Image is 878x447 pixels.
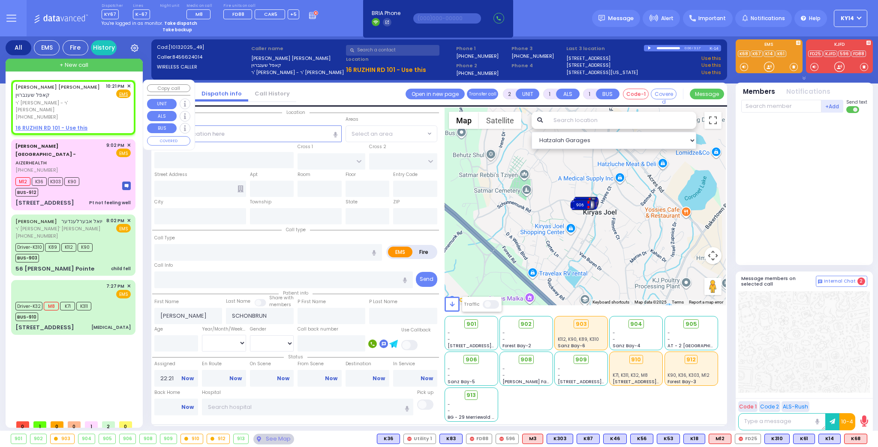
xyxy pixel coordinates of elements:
span: 0 [16,421,29,428]
div: 596 [496,434,519,444]
strong: Take backup [162,27,192,33]
span: Location [282,109,310,116]
a: Use this [701,55,721,62]
a: Use this [701,69,721,76]
div: K87 [577,434,600,444]
span: 913 [466,391,476,399]
div: 912 [685,355,698,364]
span: 2 [857,277,865,285]
span: ✕ [127,283,131,290]
div: ALS [844,434,867,444]
span: [STREET_ADDRESS][PERSON_NAME] [558,378,639,385]
img: comment-alt.png [818,280,822,284]
label: EMS [388,247,413,257]
span: Driver-K310 [15,243,44,252]
div: 903 [570,199,596,212]
span: K112, K90, K89, K310 [558,336,599,343]
span: Notifications [751,15,785,22]
span: - [502,336,505,343]
span: 10:21 PM [106,83,124,89]
span: BUS-903 [15,254,39,262]
img: message-box.svg [122,182,131,190]
div: BLS [657,434,680,444]
span: Send text [846,99,867,105]
small: Share with [269,295,294,301]
a: Now [181,403,194,411]
span: CAR5 [264,11,277,18]
a: Now [421,375,433,382]
span: [PHONE_NUMBER] [15,232,58,239]
input: Search location [548,112,696,129]
span: Phone 4 [511,62,564,69]
div: M3 [522,434,543,444]
span: 901 [466,320,476,328]
button: BUS [147,123,177,134]
span: 1 [33,421,46,428]
div: [STREET_ADDRESS] [15,323,74,332]
div: Fire [63,40,88,55]
a: Open this area in Google Maps (opens a new window) [447,294,475,305]
button: Covered [651,89,677,99]
span: - [448,401,450,408]
span: Other building occupants [238,185,244,192]
span: Forest Bay-3 [668,378,696,385]
label: From Scene [298,361,342,367]
label: Last Name [226,298,250,305]
input: Search a contact [346,45,439,56]
a: [PERSON_NAME] [PERSON_NAME] [15,83,100,90]
span: - [668,336,670,343]
div: FD88 [466,434,492,444]
span: - [502,330,505,336]
div: 3:17 [694,43,701,53]
u: EMS [119,91,128,98]
span: K303 [48,177,63,186]
span: K71 [60,302,75,310]
div: K303 [547,434,573,444]
div: All [6,40,31,55]
label: Apt [250,171,258,178]
div: K46 [603,434,627,444]
img: red-radio-icon.svg [470,437,474,441]
span: - [613,336,615,343]
span: [STREET_ADDRESS][PERSON_NAME] [448,343,529,349]
span: Select an area [352,130,393,138]
label: Caller: [157,54,249,61]
button: Toggle fullscreen view [704,112,722,129]
img: red-radio-icon.svg [407,437,412,441]
span: BG - 29 Merriewold S. [448,414,496,420]
input: Search member [741,100,821,113]
gmp-advanced-marker: 906 [578,198,591,211]
span: - [502,366,505,372]
strong: Take dispatch [164,20,197,27]
label: On Scene [250,361,294,367]
label: Location [346,56,454,63]
label: Age [154,326,163,333]
span: Phone 3 [511,45,564,52]
span: - [558,372,560,378]
label: ר' [PERSON_NAME] - ר' [PERSON_NAME] [251,69,343,76]
span: ✕ [127,217,131,224]
label: Call back number [298,326,338,333]
a: [STREET_ADDRESS][US_STATE] [566,69,638,76]
label: Traffic [464,301,479,307]
label: WIRELESS CALLER [157,63,249,71]
button: ALS [147,111,177,121]
span: EMS [116,149,131,157]
button: Send [416,272,437,287]
span: [10132025_49] [168,44,204,51]
button: Code-1 [623,89,649,99]
label: [PHONE_NUMBER] [456,70,499,76]
span: Phone 2 [456,62,508,69]
label: Hospital [202,389,221,396]
label: Floor [346,171,356,178]
span: K311 [76,302,91,310]
input: Search hospital [202,399,413,415]
gmp-advanced-marker: 902 [580,195,592,208]
div: 0:00 [684,43,692,53]
div: / [692,43,693,53]
h5: Message members on selected call [741,276,816,287]
div: 910 [629,355,643,364]
span: EMS [116,290,131,298]
span: K-67 [133,9,150,19]
label: First Name [154,298,179,305]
